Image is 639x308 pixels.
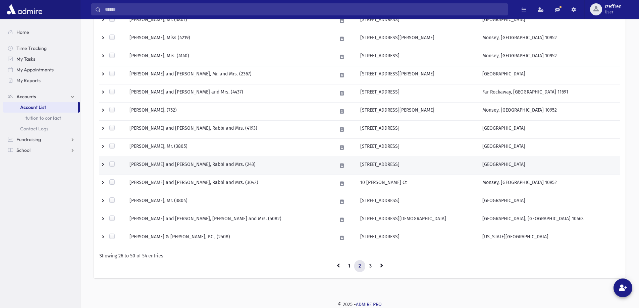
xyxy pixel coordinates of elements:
[125,229,333,247] td: [PERSON_NAME] & [PERSON_NAME], P.C., (2508)
[125,121,333,139] td: [PERSON_NAME] and [PERSON_NAME], Rabbi and Mrs. (4193)
[3,75,80,86] a: My Reports
[356,211,478,229] td: [STREET_ADDRESS][DEMOGRAPHIC_DATA]
[3,27,80,38] a: Home
[478,229,620,247] td: [US_STATE][GEOGRAPHIC_DATA]
[3,113,80,123] a: tuition to contact
[478,66,620,84] td: [GEOGRAPHIC_DATA]
[125,84,333,103] td: [PERSON_NAME] and [PERSON_NAME] and Mrs. (4437)
[125,30,333,48] td: [PERSON_NAME], Miss (4219)
[125,211,333,229] td: [PERSON_NAME] and [PERSON_NAME], [PERSON_NAME] and Mrs. (5082)
[605,9,622,15] span: User
[356,121,478,139] td: [STREET_ADDRESS]
[16,147,31,153] span: School
[605,4,622,9] span: rzeffren
[344,260,355,272] a: 1
[365,260,376,272] a: 3
[125,48,333,66] td: [PERSON_NAME], Mrs. (4140)
[356,139,478,157] td: [STREET_ADDRESS]
[356,84,478,103] td: [STREET_ADDRESS]
[3,64,80,75] a: My Appointments
[354,260,365,272] a: 2
[356,157,478,175] td: [STREET_ADDRESS]
[3,134,80,145] a: Fundraising
[478,139,620,157] td: [GEOGRAPHIC_DATA]
[478,211,620,229] td: [GEOGRAPHIC_DATA], [GEOGRAPHIC_DATA] 10463
[356,175,478,193] td: 10 [PERSON_NAME] Ct
[91,301,628,308] div: © 2025 -
[125,12,333,30] td: [PERSON_NAME], Mr. (3801)
[3,43,80,54] a: Time Tracking
[356,193,478,211] td: [STREET_ADDRESS]
[478,30,620,48] td: Monsey, [GEOGRAPHIC_DATA] 10952
[20,104,46,110] span: Account List
[16,29,29,35] span: Home
[478,48,620,66] td: Monsey, [GEOGRAPHIC_DATA] 10952
[16,45,47,51] span: Time Tracking
[478,103,620,121] td: Monsey, [GEOGRAPHIC_DATA] 10952
[3,102,78,113] a: Account List
[356,229,478,247] td: [STREET_ADDRESS]
[356,302,382,307] a: ADMIRE PRO
[3,145,80,156] a: School
[125,175,333,193] td: [PERSON_NAME] and [PERSON_NAME], Rabbi and Mrs. (3042)
[16,77,41,83] span: My Reports
[125,139,333,157] td: [PERSON_NAME], Mr. (3805)
[478,157,620,175] td: [GEOGRAPHIC_DATA]
[125,103,333,121] td: [PERSON_NAME], (752)
[5,3,44,16] img: AdmirePro
[101,3,508,15] input: Search
[125,157,333,175] td: [PERSON_NAME] and [PERSON_NAME], Rabbi and Mrs. (243)
[16,56,35,62] span: My Tasks
[125,193,333,211] td: [PERSON_NAME], Mr. (3804)
[3,123,80,134] a: Contact Logs
[478,193,620,211] td: [GEOGRAPHIC_DATA]
[478,121,620,139] td: [GEOGRAPHIC_DATA]
[356,66,478,84] td: [STREET_ADDRESS][PERSON_NAME]
[356,30,478,48] td: [STREET_ADDRESS][PERSON_NAME]
[356,12,478,30] td: [STREET_ADDRESS]
[356,103,478,121] td: [STREET_ADDRESS][PERSON_NAME]
[478,84,620,103] td: Far Rockaway, [GEOGRAPHIC_DATA] 11691
[3,54,80,64] a: My Tasks
[16,136,41,142] span: Fundraising
[16,67,54,73] span: My Appointments
[99,252,620,259] div: Showing 26 to 50 of 54 entries
[20,126,48,132] span: Contact Logs
[478,12,620,30] td: [GEOGRAPHIC_DATA]
[356,48,478,66] td: [STREET_ADDRESS]
[478,175,620,193] td: Monsey, [GEOGRAPHIC_DATA] 10952
[16,94,36,100] span: Accounts
[125,66,333,84] td: [PERSON_NAME] and [PERSON_NAME], Mr. and Mrs. (2367)
[3,91,80,102] a: Accounts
